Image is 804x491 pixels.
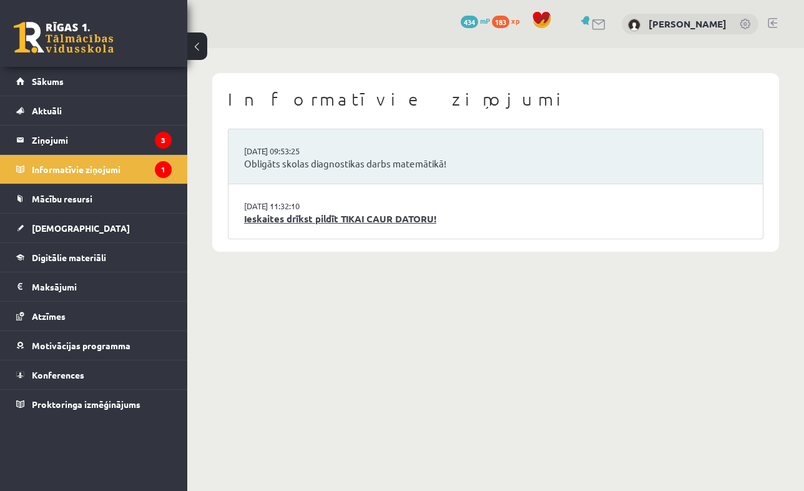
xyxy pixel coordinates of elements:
a: Rīgas 1. Tālmācības vidusskola [14,22,114,53]
a: Ziņojumi3 [16,126,172,154]
a: Sākums [16,67,172,96]
span: Aktuāli [32,105,62,116]
legend: Ziņojumi [32,126,172,154]
span: Proktoringa izmēģinājums [32,399,140,410]
span: Motivācijas programma [32,340,130,351]
a: Obligāts skolas diagnostikas darbs matemātikā! [244,157,747,171]
a: [PERSON_NAME] [649,17,727,30]
a: Aktuāli [16,96,172,125]
a: Maksājumi [16,272,172,301]
span: Konferences [32,369,84,380]
span: Mācību resursi [32,193,92,204]
span: [DEMOGRAPHIC_DATA] [32,222,130,234]
span: Sākums [32,76,64,87]
img: Sigita Onufrijeva [628,19,640,31]
span: 434 [461,16,478,28]
a: Konferences [16,360,172,389]
a: Mācību resursi [16,184,172,213]
a: [DEMOGRAPHIC_DATA] [16,214,172,242]
a: Informatīvie ziņojumi1 [16,155,172,184]
a: Proktoringa izmēģinājums [16,390,172,419]
span: Digitālie materiāli [32,252,106,263]
i: 3 [155,132,172,149]
span: xp [511,16,519,26]
span: Atzīmes [32,310,66,322]
a: Ieskaites drīkst pildīt TIKAI CAUR DATORU! [244,212,747,226]
span: 183 [492,16,509,28]
h1: Informatīvie ziņojumi [228,89,763,110]
a: 434 mP [461,16,490,26]
a: Motivācijas programma [16,331,172,360]
a: Atzīmes [16,302,172,330]
legend: Informatīvie ziņojumi [32,155,172,184]
span: mP [480,16,490,26]
a: 183 xp [492,16,526,26]
a: Digitālie materiāli [16,243,172,272]
i: 1 [155,161,172,178]
a: [DATE] 09:53:25 [244,145,338,157]
legend: Maksājumi [32,272,172,301]
a: [DATE] 11:32:10 [244,200,338,212]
